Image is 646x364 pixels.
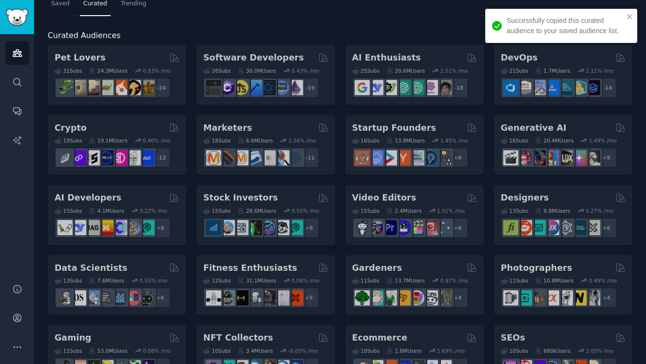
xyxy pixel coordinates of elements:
[627,13,633,20] button: close
[48,30,120,42] span: Curated Audiences
[6,9,28,26] img: GummySearch logo
[507,16,624,36] div: Successfully copied this curated audience to your saved audience list.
